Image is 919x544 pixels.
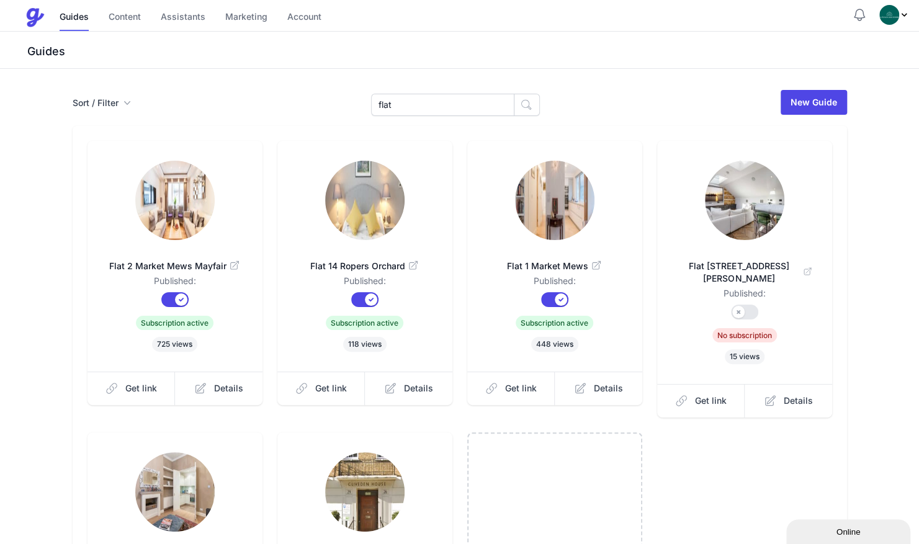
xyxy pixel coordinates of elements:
[745,384,832,417] a: Details
[297,245,433,275] a: Flat 14 Ropers Orchard
[297,260,433,272] span: Flat 14 Ropers Orchard
[677,260,812,285] span: Flat [STREET_ADDRESS][PERSON_NAME]
[695,395,727,407] span: Get link
[879,5,899,25] img: oovs19i4we9w73xo0bfpgswpi0cd
[516,316,593,330] span: Subscription active
[87,372,176,405] a: Get link
[107,260,243,272] span: Flat 2 Market Mews Mayfair
[487,245,622,275] a: Flat 1 Market Mews
[531,337,578,352] span: 448 views
[161,4,205,31] a: Assistants
[214,382,243,395] span: Details
[677,287,812,305] dd: Published:
[107,245,243,275] a: Flat 2 Market Mews Mayfair
[677,245,812,287] a: Flat [STREET_ADDRESS][PERSON_NAME]
[365,372,452,405] a: Details
[487,275,622,292] dd: Published:
[371,94,514,116] input: Search Guides
[175,372,262,405] a: Details
[135,452,215,532] img: 76x8fwygccrwjthm15qs645ukzgx
[594,382,623,395] span: Details
[705,161,784,240] img: fg97da14w7gck46guna1jav548s5
[784,395,813,407] span: Details
[781,90,847,115] a: New Guide
[343,337,387,352] span: 118 views
[135,161,215,240] img: xcoem7jyjxpu3fgtqe3kd93uc2z7
[277,372,365,405] a: Get link
[73,97,131,109] button: Sort / Filter
[404,382,433,395] span: Details
[25,44,919,59] h3: Guides
[225,4,267,31] a: Marketing
[125,382,157,395] span: Get link
[467,372,555,405] a: Get link
[152,337,197,352] span: 725 views
[786,517,913,544] iframe: chat widget
[109,4,141,31] a: Content
[555,372,642,405] a: Details
[107,275,243,292] dd: Published:
[487,260,622,272] span: Flat 1 Market Mews
[297,275,433,292] dd: Published:
[505,382,537,395] span: Get link
[315,382,347,395] span: Get link
[326,316,403,330] span: Subscription active
[325,161,405,240] img: 2s67n29225moh7jmpf08sqzvv4ip
[136,316,213,330] span: Subscription active
[852,7,867,22] button: Notifications
[515,161,594,240] img: xm3yavlnb4f2c1u8spx8tmgyuana
[879,5,909,25] div: Profile Menu
[725,349,764,364] span: 15 views
[60,4,89,31] a: Guides
[325,452,405,532] img: 5t2grb20exx957lbx4zy4bmzsyj0
[657,384,745,417] a: Get link
[712,328,777,342] span: No subscription
[287,4,321,31] a: Account
[25,7,45,27] img: Guestive Guides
